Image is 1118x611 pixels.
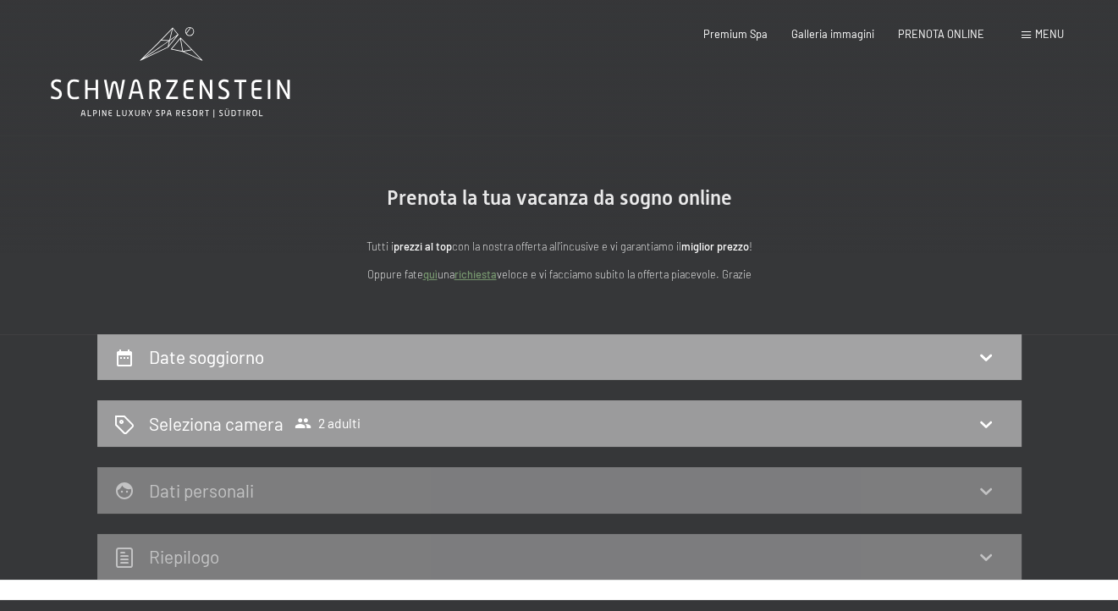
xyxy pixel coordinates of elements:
a: quì [423,267,438,281]
span: Prenota la tua vacanza da sogno online [387,186,732,210]
a: Galleria immagini [791,27,874,41]
h2: Riepilogo [149,546,219,567]
h2: Dati personali [149,480,254,501]
span: 2 adulti [295,415,361,432]
a: PRENOTA ONLINE [898,27,984,41]
a: richiesta [454,267,497,281]
p: Tutti i con la nostra offerta all'incusive e vi garantiamo il ! [221,238,898,255]
h2: Seleziona camera [149,411,284,436]
strong: miglior prezzo [681,239,749,253]
h2: Date soggiorno [149,346,264,367]
p: Oppure fate una veloce e vi facciamo subito la offerta piacevole. Grazie [221,266,898,283]
span: Menu [1035,27,1064,41]
strong: prezzi al top [394,239,452,253]
a: Premium Spa [703,27,768,41]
